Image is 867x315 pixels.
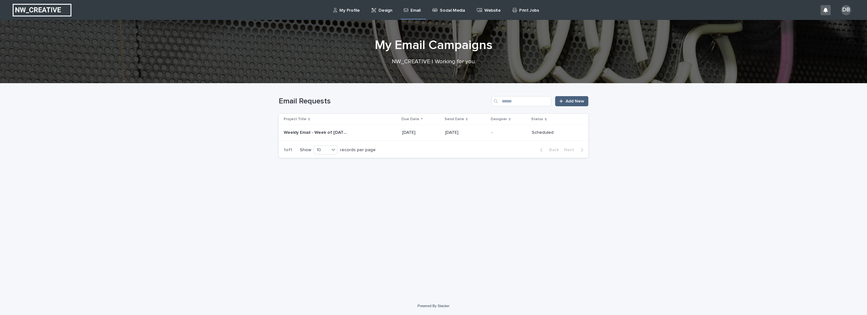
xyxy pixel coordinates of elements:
h1: Email Requests [279,97,489,106]
p: Project Title [284,116,306,123]
div: 10 [314,147,329,153]
p: Weekly Email - Week of October 6, 2025 [284,129,348,135]
p: Show [300,147,311,153]
span: Add New [566,99,584,103]
button: Back [535,147,561,153]
p: NW_CREATIVE | Working for you. [307,59,560,65]
a: Powered By Stacker [417,304,449,308]
input: Search [491,96,551,106]
tr: Weekly Email - Week of [DATE]Weekly Email - Week of [DATE] [DATE][DATE]-- Scheduled [279,125,588,141]
p: Due Date [402,116,419,123]
button: Next [561,147,588,153]
p: Scheduled [532,130,578,135]
span: Next [564,148,578,152]
p: records per page [340,147,376,153]
a: Add New [555,96,588,106]
p: Send Date [445,116,464,123]
p: [DATE] [402,130,440,135]
p: - [491,129,494,135]
h1: My Email Campaigns [279,38,588,53]
img: EUIbKjtiSNGbmbK7PdmN [13,4,71,16]
p: Designer [491,116,507,123]
p: 1 of 1 [279,142,297,158]
div: DB [841,5,851,15]
p: [DATE] [445,130,486,135]
span: Back [545,148,559,152]
p: Status [531,116,543,123]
